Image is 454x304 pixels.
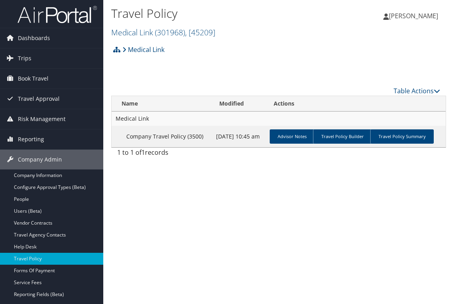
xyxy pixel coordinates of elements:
img: airportal-logo.png [17,5,97,24]
span: , [ 45209 ] [185,27,215,38]
span: Dashboards [18,28,50,48]
a: Medical Link [122,42,164,58]
a: Travel Policy Summary [370,129,434,144]
a: Medical Link [111,27,215,38]
span: Book Travel [18,69,48,89]
span: Trips [18,48,31,68]
a: [PERSON_NAME] [383,4,446,28]
span: 1 [141,148,145,157]
span: [PERSON_NAME] [389,12,438,20]
th: Modified: activate to sort column ascending [212,96,267,112]
span: Travel Approval [18,89,60,109]
td: [DATE] 10:45 am [212,126,267,147]
a: Table Actions [394,87,440,95]
h1: Travel Policy [111,5,334,22]
div: 1 to 1 of records [117,148,189,161]
th: Actions [267,96,446,112]
td: Company Travel Policy (3500) [112,126,212,147]
td: Medical Link [112,112,446,126]
a: Advisor Notes [270,129,315,144]
span: Company Admin [18,150,62,169]
span: Reporting [18,129,44,149]
a: Travel Policy Builder [313,129,372,144]
th: Name: activate to sort column ascending [112,96,212,112]
span: Risk Management [18,109,66,129]
span: ( 301968 ) [155,27,185,38]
